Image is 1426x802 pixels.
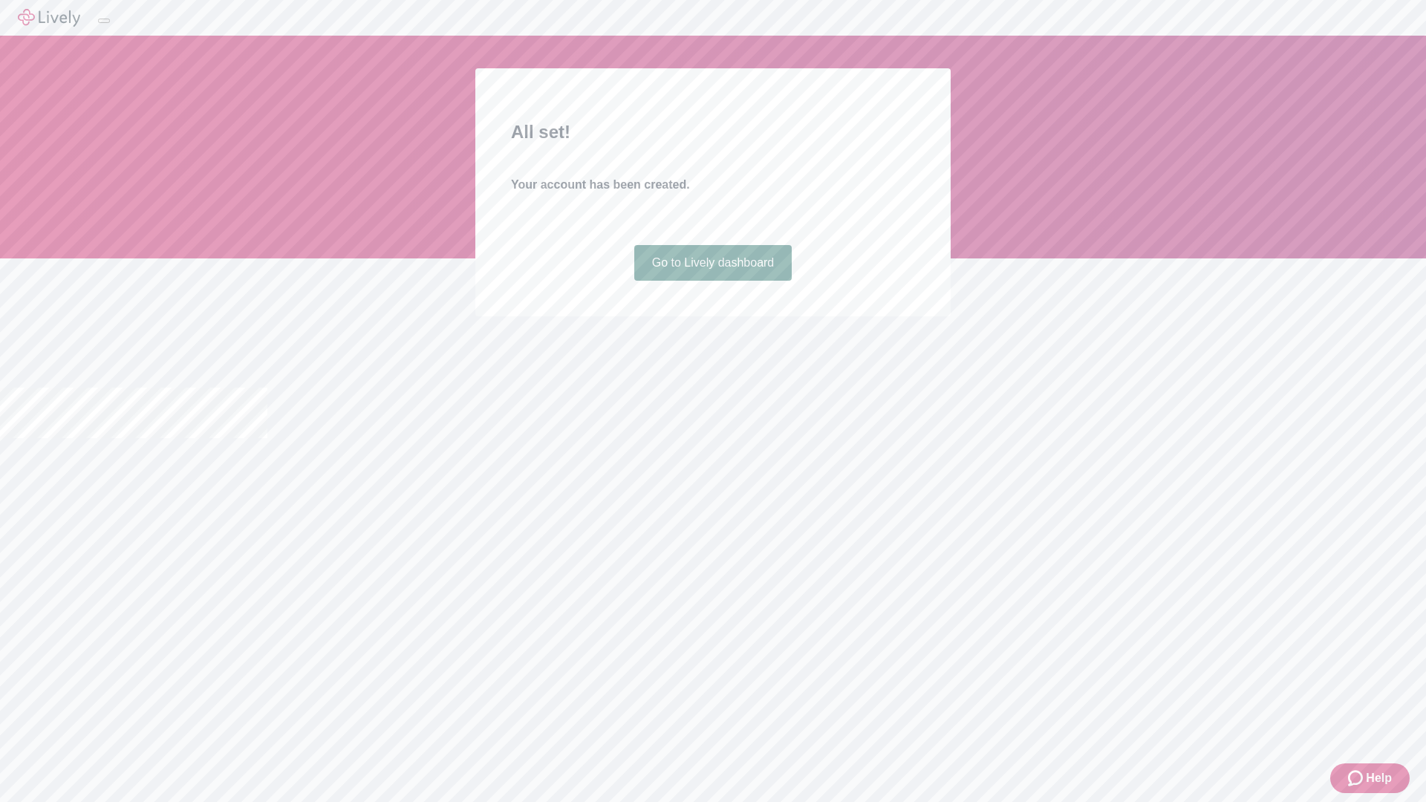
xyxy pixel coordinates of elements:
[634,245,792,281] a: Go to Lively dashboard
[98,19,110,23] button: Log out
[511,119,915,146] h2: All set!
[511,176,915,194] h4: Your account has been created.
[1366,769,1392,787] span: Help
[18,9,80,27] img: Lively
[1330,763,1410,793] button: Zendesk support iconHelp
[1348,769,1366,787] svg: Zendesk support icon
